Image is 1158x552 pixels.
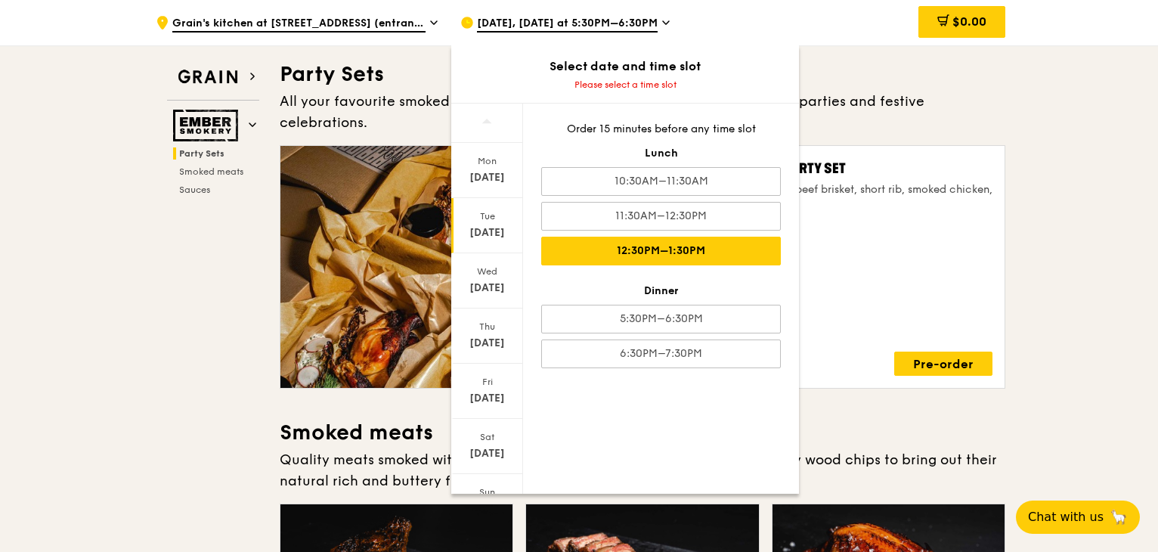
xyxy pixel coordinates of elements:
span: Smoked meats [179,166,243,177]
div: Pre-order [894,352,992,376]
span: Sauces [179,185,210,195]
button: Chat with us🦙 [1016,501,1140,534]
img: Ember Smokery web logo [173,110,243,141]
h3: Smoked meats [280,419,1005,446]
div: 12:30PM–1:30PM [541,237,781,265]
div: Lunch [541,146,781,161]
div: [DATE] [454,391,521,406]
div: 10:30AM–11:30AM [541,167,781,196]
div: Order 15 minutes before any time slot [541,122,781,137]
div: Sun [454,486,521,498]
div: Quality meats smoked with a light gourmet blend of cherry, apple and hickory wood chips to bring ... [280,449,1005,492]
div: Wed [454,265,521,278]
div: Tue [454,210,521,222]
div: 5:30PM–6:30PM [541,305,781,333]
div: [DATE] [454,170,521,185]
div: [DATE] [454,225,521,240]
div: Select date and time slot [451,57,799,76]
div: Thu [454,321,521,333]
span: Chat with us [1028,508,1104,526]
div: Ember Celebratory Party Set [655,158,992,179]
img: Grain web logo [173,64,243,91]
div: feeds a party of 3 to 4 with beef brisket, short rib, smoked chicken, 5 sauces and 5 drinks [655,182,992,212]
div: Please select a time slot [451,79,799,91]
div: All your favourite smoked meats in one delicious sharing box. Perfect for your parties and festiv... [280,91,1005,133]
div: [DATE] [454,281,521,296]
div: Sat [454,431,521,443]
span: Grain's kitchen at [STREET_ADDRESS] (entrance along [PERSON_NAME][GEOGRAPHIC_DATA]) [172,16,426,33]
span: [DATE], [DATE] at 5:30PM–6:30PM [477,16,658,33]
h3: Party Sets [280,60,1005,88]
div: [DATE] [454,336,521,351]
div: 11:30AM–12:30PM [541,202,781,231]
span: Party Sets [179,148,224,159]
div: Fri [454,376,521,388]
span: 🦙 [1110,508,1128,526]
span: $0.00 [952,14,986,29]
div: 6:30PM–7:30PM [541,340,781,368]
div: Dinner [541,284,781,299]
div: [DATE] [454,446,521,461]
div: Mon [454,155,521,167]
